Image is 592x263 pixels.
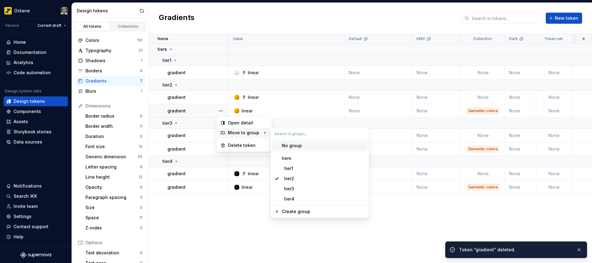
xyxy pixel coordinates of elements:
div: Search in groups... [271,140,369,218]
div: Token “gradient” deleted. [459,247,571,253]
input: Search in groups... [271,128,369,139]
div: Move to group [218,128,270,138]
div: Delete token [228,142,268,148]
div: Open detail [228,120,268,126]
